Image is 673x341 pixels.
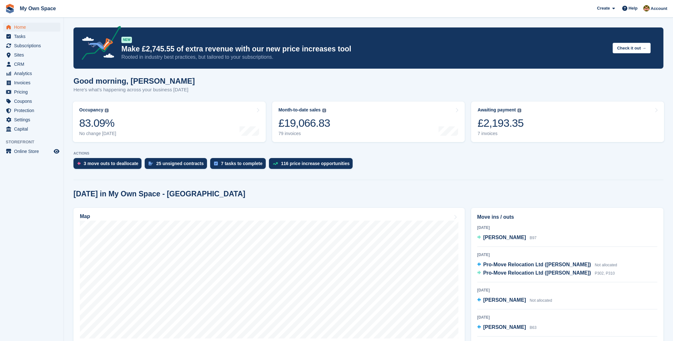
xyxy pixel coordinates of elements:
span: [PERSON_NAME] [483,297,526,303]
span: Tasks [14,32,52,41]
a: Awaiting payment £2,193.35 7 invoices [471,102,664,142]
span: Settings [14,115,52,124]
a: menu [3,125,60,133]
div: [DATE] [477,252,657,258]
div: [DATE] [477,287,657,293]
div: Occupancy [79,107,103,113]
span: Pro-Move Relocation Ltd ([PERSON_NAME]) [483,262,591,267]
img: move_outs_to_deallocate_icon-f764333ba52eb49d3ac5e1228854f67142a1ed5810a6f6cc68b1a99e826820c5.svg [77,162,80,165]
h2: Move ins / outs [477,213,657,221]
span: Not allocated [530,298,552,303]
a: menu [3,106,60,115]
div: NEW [121,37,132,43]
p: Here's what's happening across your business [DATE] [73,86,195,94]
span: Create [597,5,610,11]
img: stora-icon-8386f47178a22dfd0bd8f6a31ec36ba5ce8667c1dd55bd0f319d3a0aa187defe.svg [5,4,15,13]
a: menu [3,60,60,69]
span: Help [629,5,638,11]
div: 7 invoices [478,131,524,136]
img: icon-info-grey-7440780725fd019a000dd9b08b2336e03edf1995a4989e88bcd33f0948082b44.svg [322,109,326,112]
span: Coupons [14,97,52,106]
a: menu [3,32,60,41]
span: Not allocated [595,263,617,267]
span: Pro-Move Relocation Ltd ([PERSON_NAME]) [483,270,591,276]
span: P302, P310 [595,271,615,276]
span: Subscriptions [14,41,52,50]
p: ACTIONS [73,151,663,155]
p: Make £2,745.55 of extra revenue with our new price increases tool [121,44,608,54]
a: [PERSON_NAME] B63 [477,323,537,332]
img: icon-info-grey-7440780725fd019a000dd9b08b2336e03edf1995a4989e88bcd33f0948082b44.svg [517,109,521,112]
div: No change [DATE] [79,131,116,136]
a: menu [3,23,60,32]
span: [PERSON_NAME] [483,235,526,240]
span: Analytics [14,69,52,78]
h1: Good morning, [PERSON_NAME] [73,77,195,85]
div: [DATE] [477,225,657,231]
div: 7 tasks to complete [221,161,263,166]
span: [PERSON_NAME] [483,324,526,330]
h2: [DATE] in My Own Space - [GEOGRAPHIC_DATA] [73,190,245,198]
img: icon-info-grey-7440780725fd019a000dd9b08b2336e03edf1995a4989e88bcd33f0948082b44.svg [105,109,109,112]
a: menu [3,115,60,124]
img: price_increase_opportunities-93ffe204e8149a01c8c9dc8f82e8f89637d9d84a8eef4429ea346261dce0b2c0.svg [273,162,278,165]
div: £19,066.83 [279,117,330,130]
a: menu [3,69,60,78]
p: Rooted in industry best practices, but tailored to your subscriptions. [121,54,608,61]
span: B97 [530,236,536,240]
div: 83.09% [79,117,116,130]
span: Home [14,23,52,32]
span: Capital [14,125,52,133]
a: Month-to-date sales £19,066.83 79 invoices [272,102,465,142]
a: menu [3,97,60,106]
a: 25 unsigned contracts [145,158,210,172]
a: menu [3,78,60,87]
div: [DATE] [477,314,657,320]
span: Pricing [14,87,52,96]
a: menu [3,147,60,156]
a: Pro-Move Relocation Ltd ([PERSON_NAME]) Not allocated [477,261,617,269]
span: Storefront [6,139,64,145]
div: 25 unsigned contracts [156,161,204,166]
a: My Own Space [17,3,58,14]
span: CRM [14,60,52,69]
a: Preview store [53,148,60,155]
div: £2,193.35 [478,117,524,130]
span: Sites [14,50,52,59]
img: Keely Collin [643,5,650,11]
a: menu [3,87,60,96]
div: 3 move outs to deallocate [84,161,138,166]
a: [PERSON_NAME] Not allocated [477,296,552,305]
span: Account [651,5,667,12]
a: 3 move outs to deallocate [73,158,145,172]
a: Pro-Move Relocation Ltd ([PERSON_NAME]) P302, P310 [477,269,615,277]
span: Protection [14,106,52,115]
h2: Map [80,214,90,219]
img: contract_signature_icon-13c848040528278c33f63329250d36e43548de30e8caae1d1a13099fd9432cc5.svg [149,162,153,165]
span: B63 [530,325,536,330]
a: [PERSON_NAME] B97 [477,234,537,242]
a: 7 tasks to complete [210,158,269,172]
img: task-75834270c22a3079a89374b754ae025e5fb1db73e45f91037f5363f120a921f8.svg [214,162,218,165]
a: menu [3,50,60,59]
a: menu [3,41,60,50]
a: 116 price increase opportunities [269,158,356,172]
span: Invoices [14,78,52,87]
div: 79 invoices [279,131,330,136]
a: Occupancy 83.09% No change [DATE] [73,102,266,142]
button: Check it out → [613,43,651,53]
div: Month-to-date sales [279,107,321,113]
div: Awaiting payment [478,107,516,113]
img: price-adjustments-announcement-icon-8257ccfd72463d97f412b2fc003d46551f7dbcb40ab6d574587a9cd5c0d94... [76,26,121,62]
span: Online Store [14,147,52,156]
div: 116 price increase opportunities [281,161,350,166]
